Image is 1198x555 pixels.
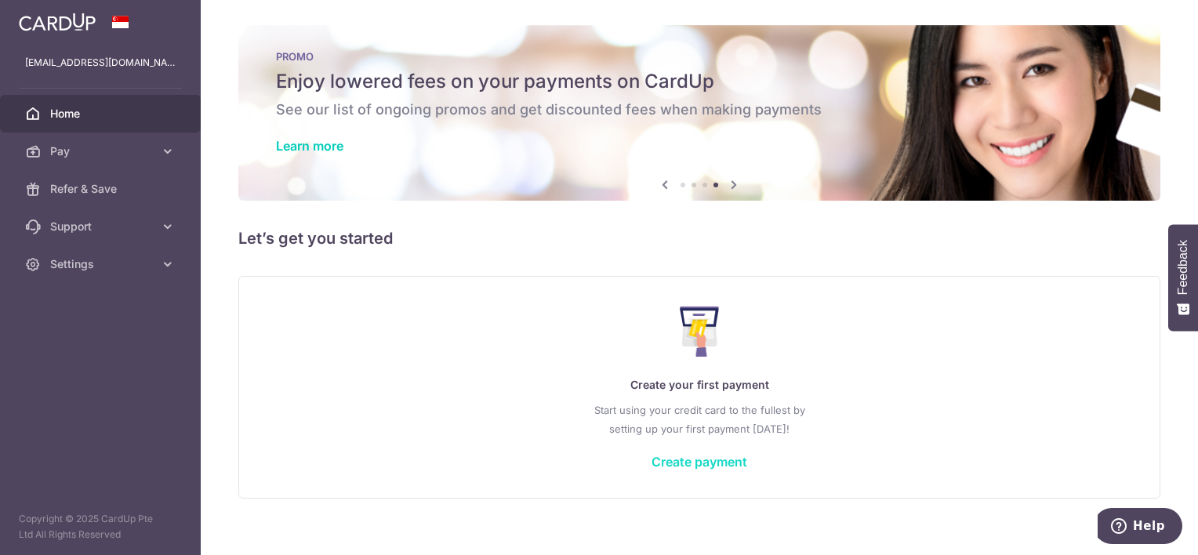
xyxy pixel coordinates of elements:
[680,307,720,357] img: Make Payment
[1168,224,1198,331] button: Feedback - Show survey
[50,143,154,159] span: Pay
[25,55,176,71] p: [EMAIL_ADDRESS][DOMAIN_NAME]
[238,25,1160,201] img: Latest Promos banner
[276,138,343,154] a: Learn more
[652,454,747,470] a: Create payment
[270,401,1128,438] p: Start using your credit card to the fullest by setting up your first payment [DATE]!
[238,226,1160,251] h5: Let’s get you started
[50,219,154,234] span: Support
[270,375,1128,394] p: Create your first payment
[19,13,96,31] img: CardUp
[1176,240,1190,295] span: Feedback
[276,50,1123,63] p: PROMO
[50,181,154,197] span: Refer & Save
[50,256,154,272] span: Settings
[276,69,1123,94] h5: Enjoy lowered fees on your payments on CardUp
[276,100,1123,119] h6: See our list of ongoing promos and get discounted fees when making payments
[1098,508,1182,547] iframe: Opens a widget where you can find more information
[50,106,154,122] span: Home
